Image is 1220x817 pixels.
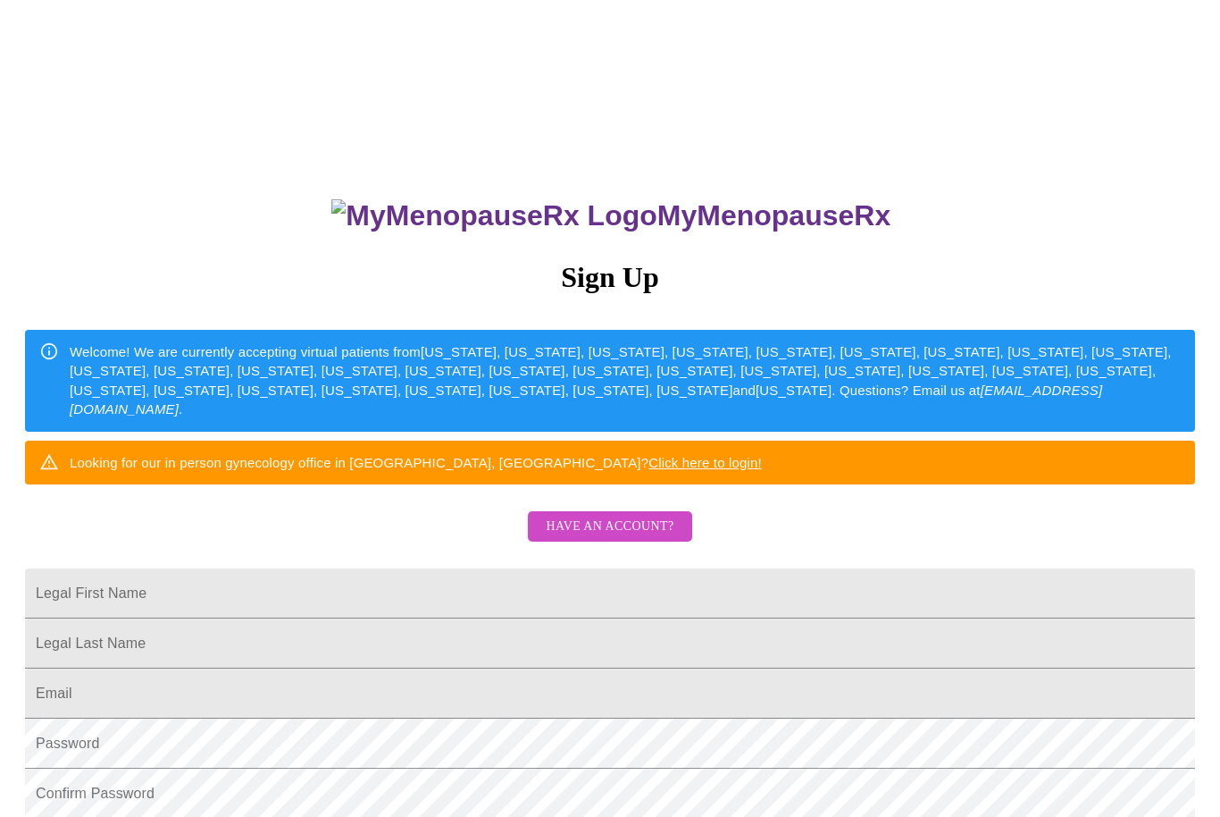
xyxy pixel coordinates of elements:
[70,335,1181,426] div: Welcome! We are currently accepting virtual patients from [US_STATE], [US_STATE], [US_STATE], [US...
[648,455,762,470] a: Click here to login!
[331,199,656,232] img: MyMenopauseRx Logo
[70,446,762,479] div: Looking for our in person gynecology office in [GEOGRAPHIC_DATA], [GEOGRAPHIC_DATA]?
[523,531,696,546] a: Have an account?
[28,199,1196,232] h3: MyMenopauseRx
[546,516,673,538] span: Have an account?
[528,511,691,543] button: Have an account?
[25,261,1195,294] h3: Sign Up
